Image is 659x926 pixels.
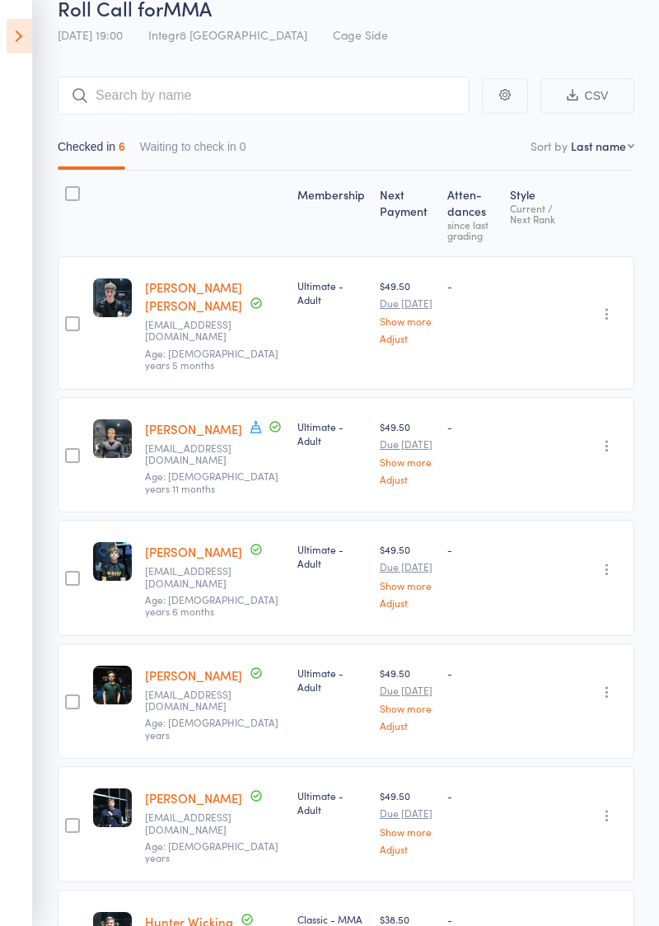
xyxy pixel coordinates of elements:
div: - [447,788,497,802]
div: - [447,542,497,556]
span: Age: [DEMOGRAPHIC_DATA] years 5 months [145,346,278,372]
small: fionacarley@hotmail.com [145,565,252,589]
a: Show more [380,826,435,837]
button: Waiting to check in0 [140,132,246,170]
div: Ultimate - Adult [297,666,367,694]
label: Sort by [530,138,568,154]
a: Show more [380,316,435,326]
span: Cage Side [333,26,388,43]
div: $49.50 [380,278,435,344]
div: Ultimate - Adult [297,278,367,306]
div: Ultimate - Adult [297,419,367,447]
a: [PERSON_NAME] [145,543,242,560]
div: since last grading [447,219,497,241]
a: Show more [380,703,435,713]
span: [DATE] 19:00 [58,26,123,43]
a: Show more [380,580,435,591]
small: Due [DATE] [380,561,435,573]
span: Age: [DEMOGRAPHIC_DATA] years [145,839,278,864]
input: Search by name [58,77,470,115]
a: Adjust [380,474,435,484]
div: Ultimate - Adult [297,788,367,816]
div: $49.50 [380,542,435,607]
span: Age: [DEMOGRAPHIC_DATA] years 6 months [145,592,278,618]
img: image1756375637.png [93,788,132,827]
div: Next Payment [373,178,442,249]
div: Classic - MMA [297,912,367,926]
div: Membership [291,178,373,249]
div: Ultimate - Adult [297,542,367,570]
a: Show more [380,456,435,467]
small: Due [DATE] [380,685,435,696]
img: image1745912677.png [93,542,132,581]
a: [PERSON_NAME] [PERSON_NAME] [145,278,242,314]
div: - [447,419,497,433]
small: vJacquezland@gmail.com [145,811,252,835]
div: Atten­dances [441,178,503,249]
div: $49.50 [380,788,435,854]
div: - [447,666,497,680]
div: - [447,912,497,926]
small: Due [DATE] [380,297,435,309]
small: Due [DATE] [380,807,435,819]
small: Cooperarms08@gmail.com [145,319,252,343]
div: $49.50 [380,666,435,731]
img: image1745822832.png [93,278,132,317]
button: Checked in6 [58,132,125,170]
a: Adjust [380,720,435,731]
span: Age: [DEMOGRAPHIC_DATA] years [145,715,278,741]
div: Current / Next Rank [510,203,568,224]
a: Adjust [380,597,435,608]
a: Adjust [380,844,435,854]
div: $49.50 [380,419,435,484]
div: Last name [571,138,626,154]
img: image1747122742.png [93,666,132,704]
a: [PERSON_NAME] [145,420,242,437]
a: [PERSON_NAME] [145,789,242,807]
small: elenasimakova@hotmail.com [145,689,252,713]
button: CSV [540,78,634,114]
span: Age: [DEMOGRAPHIC_DATA] years 11 months [145,469,278,494]
a: [PERSON_NAME] [145,666,242,684]
div: 6 [119,140,125,153]
span: Integr8 [GEOGRAPHIC_DATA] [148,26,307,43]
a: Adjust [380,333,435,344]
div: Style [503,178,574,249]
div: 0 [240,140,246,153]
div: - [447,278,497,292]
img: image1745826923.png [93,419,132,458]
small: tokoa@iprimus.com.au [145,442,252,466]
small: Due [DATE] [380,438,435,450]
